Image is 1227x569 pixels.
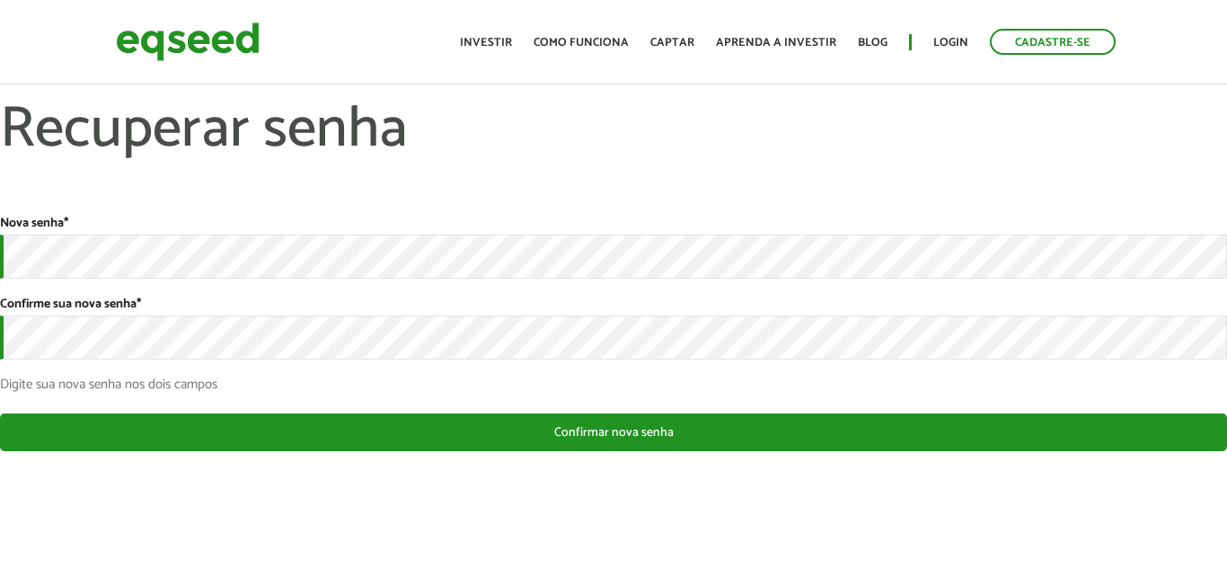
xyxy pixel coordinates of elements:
a: Login [933,37,968,49]
span: Este campo é obrigatório. [64,213,68,234]
a: Aprenda a investir [716,37,836,49]
a: Cadastre-se [990,29,1116,55]
a: Captar [650,37,694,49]
span: Este campo é obrigatório. [137,294,141,315]
a: Como funciona [534,37,629,49]
a: Blog [858,37,887,49]
a: Investir [460,37,512,49]
img: EqSeed [116,18,260,66]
